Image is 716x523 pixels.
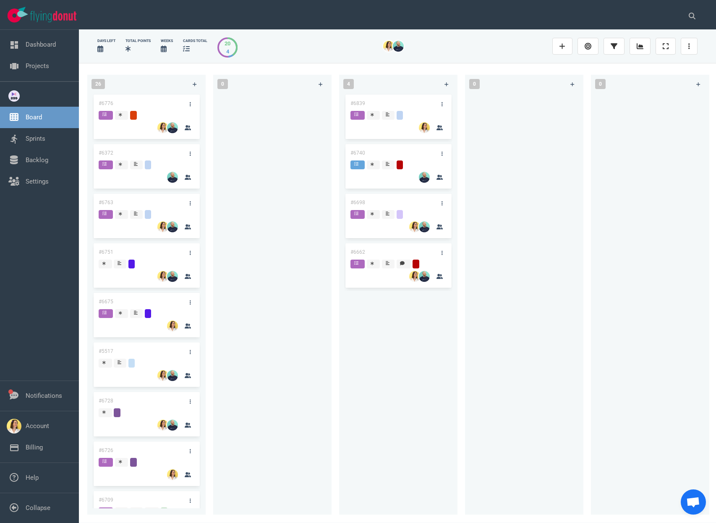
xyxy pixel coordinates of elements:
[26,41,56,48] a: Dashboard
[26,178,49,185] a: Settings
[26,156,48,164] a: Backlog
[26,62,49,70] a: Projects
[99,398,113,404] a: #6728
[595,79,606,89] span: 0
[409,221,420,232] img: 26
[681,489,706,515] div: Ouvrir le chat
[99,447,113,453] a: #6726
[99,100,113,106] a: #6776
[419,172,430,183] img: 26
[26,135,45,142] a: Sprints
[167,221,178,232] img: 26
[167,122,178,133] img: 26
[183,38,207,44] div: cards total
[157,122,168,133] img: 26
[99,249,113,255] a: #6751
[167,271,178,282] img: 26
[419,271,430,282] img: 26
[99,299,113,305] a: #6675
[409,271,420,282] img: 26
[393,41,404,52] img: 26
[350,100,365,106] a: #6839
[469,79,480,89] span: 0
[350,200,365,205] a: #6698
[99,150,113,156] a: #6372
[167,469,178,480] img: 26
[225,47,230,55] div: 4
[167,172,178,183] img: 26
[97,38,115,44] div: days left
[419,122,430,133] img: 26
[419,221,430,232] img: 26
[217,79,228,89] span: 0
[157,370,168,381] img: 26
[157,271,168,282] img: 26
[157,221,168,232] img: 26
[26,444,43,451] a: Billing
[26,474,39,481] a: Help
[167,321,178,331] img: 26
[161,38,173,44] div: Weeks
[167,370,178,381] img: 26
[157,420,168,431] img: 26
[99,200,113,205] a: #6763
[125,38,151,44] div: Total Points
[99,348,113,354] a: #5517
[26,113,42,121] a: Board
[91,79,105,89] span: 26
[350,150,365,156] a: #6740
[26,504,50,512] a: Collapse
[30,11,76,22] img: Flying Donut text logo
[167,420,178,431] img: 26
[26,422,49,430] a: Account
[350,249,365,255] a: #6662
[343,79,354,89] span: 4
[99,497,113,503] a: #6709
[26,392,62,399] a: Notifications
[383,41,394,52] img: 26
[225,39,230,47] div: 20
